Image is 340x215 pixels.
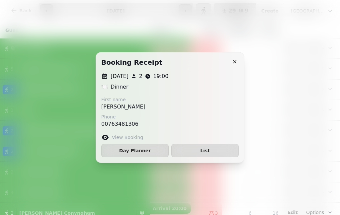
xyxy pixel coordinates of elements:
[101,144,169,157] button: Day Planner
[101,96,145,103] label: First name
[107,148,163,153] span: Day Planner
[101,83,108,91] p: 🍽️
[111,72,128,80] p: [DATE]
[139,72,142,80] p: 2
[153,72,168,80] p: 19:00
[101,113,138,120] label: Phone
[112,134,143,141] label: View Booking
[111,83,128,91] p: Dinner
[101,120,138,128] p: 00763481306
[177,148,233,153] span: List
[101,58,162,67] h2: Booking receipt
[101,103,145,111] p: [PERSON_NAME]
[171,144,239,157] button: List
